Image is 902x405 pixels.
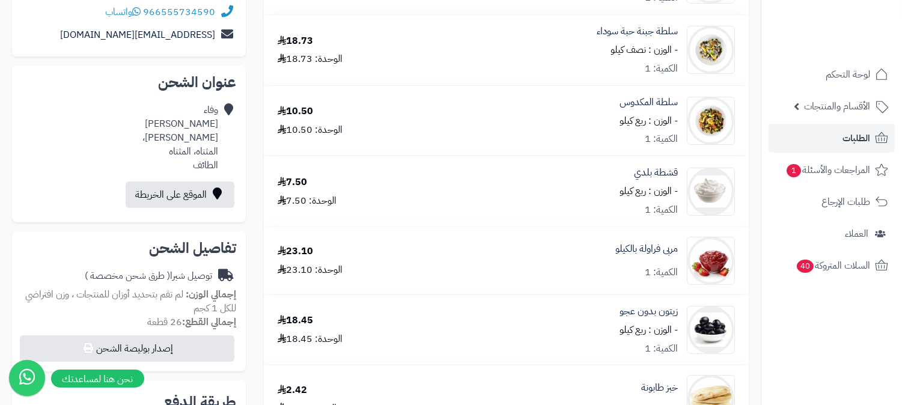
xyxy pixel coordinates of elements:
[22,241,236,255] h2: تفاصيل الشحن
[821,193,870,210] span: طلبات الإرجاع
[687,97,734,145] img: 1674564403-9ee33f9f-f20a-42a2-b185-a27c7d235398-thumbnail-770x770-70-90x90.jpg
[645,203,678,217] div: الكمية: 1
[25,287,236,315] span: لم تقم بتحديد أوزان للمنتجات ، وزن افتراضي للكل 1 كجم
[611,43,678,57] small: - الوزن : نصف كيلو
[769,60,895,89] a: لوحة التحكم
[620,96,678,109] a: سلطة المكدوس
[620,184,678,198] small: - الوزن : ربع كيلو
[634,166,678,180] a: قشطة بلدي
[278,105,313,118] div: 10.50
[620,305,678,318] a: زيتون بدون عجو
[278,245,313,258] div: 23.10
[278,175,307,189] div: 7.50
[843,130,870,147] span: الطلبات
[769,124,895,153] a: الطلبات
[804,98,870,115] span: الأقسام والمنتجات
[785,162,870,178] span: المراجعات والأسئلة
[278,123,343,137] div: الوحدة: 10.50
[620,114,678,128] small: - الوزن : ربع كيلو
[182,315,236,329] strong: إجمالي القطع:
[278,194,337,208] div: الوحدة: 7.50
[278,332,343,346] div: الوحدة: 18.45
[645,342,678,356] div: الكمية: 1
[85,269,170,283] span: ( طرق شحن مخصصة )
[687,168,734,216] img: 1676448047-%D9%84%D9%82%D8%B7%D8%A9%20%D8%A7%D9%84%D8%B4%D8%A7%D8%B4%D8%A9%202023-02-15%20105651-...
[278,263,343,277] div: الوحدة: 23.10
[769,156,895,184] a: المراجعات والأسئلة1
[769,187,895,216] a: طلبات الإرجاع
[645,132,678,146] div: الكمية: 1
[20,335,234,362] button: إصدار بوليصة الشحن
[769,219,895,248] a: العملاء
[278,52,343,66] div: الوحدة: 18.73
[796,257,870,274] span: السلات المتروكة
[687,306,734,354] img: 1676458368-%D9%84%D9%82%D8%B7%D8%A9%20%D8%A7%D9%84%D8%B4%D8%A7%D8%B4%D8%A9%202023-02-15%20134628-...
[645,266,678,279] div: الكمية: 1
[687,26,734,74] img: 1674505520-2ab5d775-d3de-4cb3-b4a2-62bcc018db15-thumbnail-770x770-70-90x90.jpg
[687,237,734,285] img: 1664705699-Screenshot%202022-10-02%20131349-90x90.png
[278,383,307,397] div: 2.42
[645,62,678,76] div: الكمية: 1
[278,314,313,327] div: 18.45
[615,242,678,256] a: مربى فراولة بالكيلو
[126,181,234,208] a: الموقع على الخريطة
[641,381,678,395] a: خبز طابونة
[22,75,236,90] h2: عنوان الشحن
[769,251,895,280] a: السلات المتروكة40
[147,315,236,329] small: 26 قطعة
[186,287,236,302] strong: إجمالي الوزن:
[620,323,678,337] small: - الوزن : ربع كيلو
[85,269,212,283] div: توصيل شبرا
[143,5,215,19] a: 966555734590
[787,164,801,177] span: 1
[797,260,814,273] span: 40
[826,66,870,83] span: لوحة التحكم
[845,225,868,242] span: العملاء
[142,103,218,172] div: وفاء [PERSON_NAME] [PERSON_NAME]، المثناه، المثناه الطائف
[597,25,678,38] a: سلطة جبنة حبة سوداء
[278,34,313,48] div: 18.73
[60,28,215,42] a: [EMAIL_ADDRESS][DOMAIN_NAME]
[105,5,141,19] a: واتساب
